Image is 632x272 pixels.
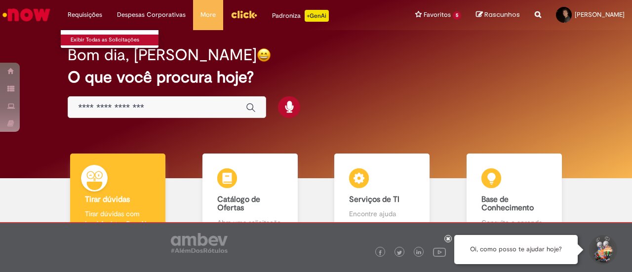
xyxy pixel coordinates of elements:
h2: O que você procura hoje? [68,69,564,86]
img: logo_footer_facebook.png [378,250,383,255]
a: Tirar dúvidas Tirar dúvidas com Lupi Assist e Gen Ai [52,154,184,239]
a: Exibir Todas as Solicitações [61,35,169,45]
a: Catálogo de Ofertas Abra uma solicitação [184,154,316,239]
b: Tirar dúvidas [85,194,130,204]
p: Abra uma solicitação [217,218,283,228]
b: Serviços de TI [349,194,399,204]
span: Rascunhos [484,10,520,19]
b: Catálogo de Ofertas [217,194,260,213]
img: logo_footer_twitter.png [397,250,402,255]
img: logo_footer_linkedin.png [416,250,421,256]
button: Iniciar Conversa de Suporte [588,235,617,265]
div: Padroniza [272,10,329,22]
span: Requisições [68,10,102,20]
img: happy-face.png [257,48,271,62]
img: logo_footer_ambev_rotulo_gray.png [171,233,228,253]
span: 5 [453,11,461,20]
img: ServiceNow [1,5,52,25]
p: +GenAi [305,10,329,22]
span: Despesas Corporativas [117,10,186,20]
a: Rascunhos [476,10,520,20]
span: [PERSON_NAME] [575,10,625,19]
div: Oi, como posso te ajudar hoje? [454,235,578,264]
p: Tirar dúvidas com Lupi Assist e Gen Ai [85,209,151,229]
a: Base de Conhecimento Consulte e aprenda [448,154,581,239]
b: Base de Conhecimento [481,194,534,213]
img: click_logo_yellow_360x200.png [231,7,257,22]
span: Favoritos [424,10,451,20]
p: Encontre ajuda [349,209,415,219]
a: Serviços de TI Encontre ajuda [316,154,448,239]
ul: Requisições [60,30,159,48]
span: More [200,10,216,20]
p: Consulte e aprenda [481,218,547,228]
img: logo_footer_youtube.png [433,245,446,258]
h2: Bom dia, [PERSON_NAME] [68,46,257,64]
